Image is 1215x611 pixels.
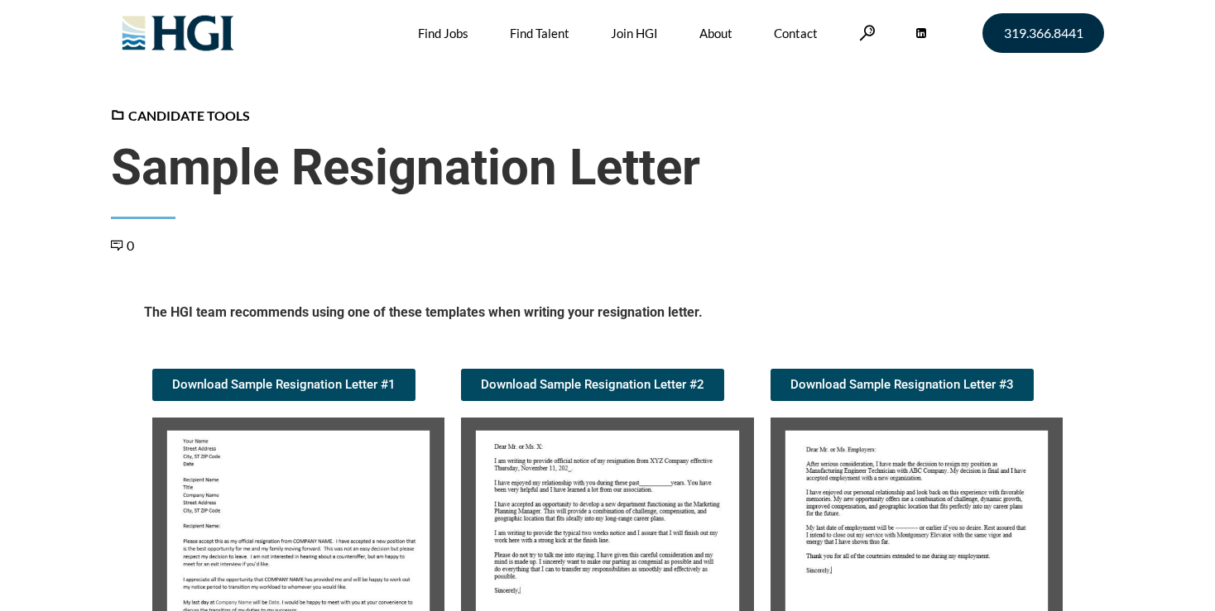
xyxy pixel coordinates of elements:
span: 319.366.8441 [1004,26,1083,40]
a: 319.366.8441 [982,13,1104,53]
span: Download Sample Resignation Letter #2 [481,379,704,391]
a: Download Sample Resignation Letter #3 [771,369,1034,401]
span: Download Sample Resignation Letter #1 [172,379,396,391]
h5: The HGI team recommends using one of these templates when writing your resignation letter. [144,303,1071,327]
a: Search [859,25,876,41]
a: Download Sample Resignation Letter #1 [152,369,415,401]
a: Download Sample Resignation Letter #2 [461,369,724,401]
a: 0 [111,237,134,253]
span: Download Sample Resignation Letter #3 [790,379,1014,391]
span: Sample Resignation Letter [111,138,1104,198]
a: Candidate Tools [111,107,250,123]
